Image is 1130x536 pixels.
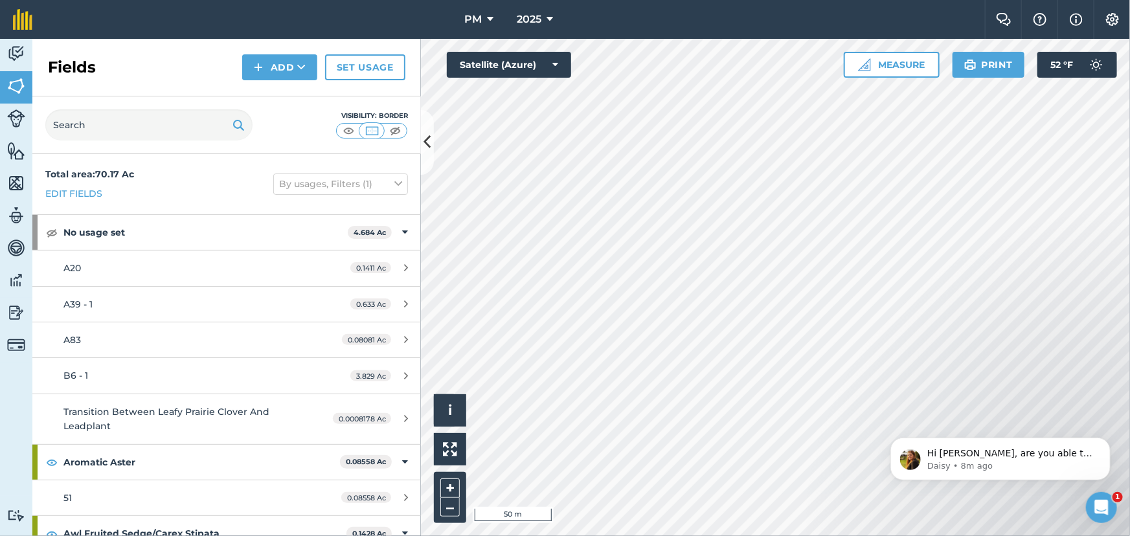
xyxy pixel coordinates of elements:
strong: 4.684 Ac [354,228,387,237]
img: svg+xml;base64,PHN2ZyB4bWxucz0iaHR0cDovL3d3dy53My5vcmcvMjAwMC9zdmciIHdpZHRoPSI1NiIgaGVpZ2h0PSI2MC... [7,76,25,96]
img: Ruler icon [858,58,871,71]
img: A cog icon [1105,13,1120,26]
img: A question mark icon [1032,13,1048,26]
button: + [440,478,460,498]
span: 0.08558 Ac [341,492,391,503]
button: – [440,498,460,517]
img: svg+xml;base64,PHN2ZyB4bWxucz0iaHR0cDovL3d3dy53My5vcmcvMjAwMC9zdmciIHdpZHRoPSI1MCIgaGVpZ2h0PSI0MC... [341,124,357,137]
a: A39 - 10.633 Ac [32,287,421,322]
a: 510.08558 Ac [32,480,421,515]
a: Transition Between Leafy Prairie Clover And Leadplant0.0008178 Ac [32,394,421,444]
button: Print [953,52,1025,78]
input: Search [45,109,253,140]
span: 0.0008178 Ac [333,413,391,424]
button: Satellite (Azure) [447,52,571,78]
img: svg+xml;base64,PHN2ZyB4bWxucz0iaHR0cDovL3d3dy53My5vcmcvMjAwMC9zdmciIHdpZHRoPSI1MCIgaGVpZ2h0PSI0MC... [364,124,380,137]
button: Add [242,54,317,80]
span: 0.08081 Ac [342,334,391,345]
span: A83 [63,334,81,346]
img: svg+xml;base64,PD94bWwgdmVyc2lvbj0iMS4wIiBlbmNvZGluZz0idXRmLTgiPz4KPCEtLSBHZW5lcmF0b3I6IEFkb2JlIE... [7,206,25,225]
img: svg+xml;base64,PHN2ZyB4bWxucz0iaHR0cDovL3d3dy53My5vcmcvMjAwMC9zdmciIHdpZHRoPSI1NiIgaGVpZ2h0PSI2MC... [7,173,25,193]
img: svg+xml;base64,PD94bWwgdmVyc2lvbj0iMS4wIiBlbmNvZGluZz0idXRmLTgiPz4KPCEtLSBHZW5lcmF0b3I6IEFkb2JlIE... [7,238,25,258]
span: 51 [63,492,72,504]
a: Set usage [325,54,405,80]
strong: 0.08558 Ac [346,457,387,466]
div: Visibility: Border [335,111,408,121]
span: 0.1411 Ac [350,262,391,273]
img: svg+xml;base64,PHN2ZyB4bWxucz0iaHR0cDovL3d3dy53My5vcmcvMjAwMC9zdmciIHdpZHRoPSIxOCIgaGVpZ2h0PSIyNC... [46,454,58,470]
a: Edit fields [45,186,102,201]
button: i [434,394,466,427]
div: No usage set4.684 Ac [32,215,421,250]
img: svg+xml;base64,PD94bWwgdmVyc2lvbj0iMS4wIiBlbmNvZGluZz0idXRmLTgiPz4KPCEtLSBHZW5lcmF0b3I6IEFkb2JlIE... [1083,52,1109,78]
span: 52 ° F [1050,52,1073,78]
iframe: Intercom notifications message [871,410,1130,501]
img: svg+xml;base64,PD94bWwgdmVyc2lvbj0iMS4wIiBlbmNvZGluZz0idXRmLTgiPz4KPCEtLSBHZW5lcmF0b3I6IEFkb2JlIE... [7,44,25,63]
span: B6 - 1 [63,370,88,381]
button: 52 °F [1037,52,1117,78]
span: Transition Between Leafy Prairie Clover And Leadplant [63,406,269,432]
img: Four arrows, one pointing top left, one top right, one bottom right and the last bottom left [443,442,457,456]
button: By usages, Filters (1) [273,173,408,194]
img: svg+xml;base64,PD94bWwgdmVyc2lvbj0iMS4wIiBlbmNvZGluZz0idXRmLTgiPz4KPCEtLSBHZW5lcmF0b3I6IEFkb2JlIE... [7,336,25,354]
img: svg+xml;base64,PHN2ZyB4bWxucz0iaHR0cDovL3d3dy53My5vcmcvMjAwMC9zdmciIHdpZHRoPSIxOSIgaGVpZ2h0PSIyNC... [232,117,245,133]
a: A830.08081 Ac [32,322,421,357]
img: svg+xml;base64,PHN2ZyB4bWxucz0iaHR0cDovL3d3dy53My5vcmcvMjAwMC9zdmciIHdpZHRoPSI1NiIgaGVpZ2h0PSI2MC... [7,141,25,161]
img: fieldmargin Logo [13,9,32,30]
img: svg+xml;base64,PHN2ZyB4bWxucz0iaHR0cDovL3d3dy53My5vcmcvMjAwMC9zdmciIHdpZHRoPSIxNyIgaGVpZ2h0PSIxNy... [1070,12,1083,27]
span: A20 [63,262,81,274]
span: i [448,402,452,418]
img: Two speech bubbles overlapping with the left bubble in the forefront [996,13,1011,26]
div: Aromatic Aster0.08558 Ac [32,445,421,480]
img: svg+xml;base64,PHN2ZyB4bWxucz0iaHR0cDovL3d3dy53My5vcmcvMjAwMC9zdmciIHdpZHRoPSIxNCIgaGVpZ2h0PSIyNC... [254,60,263,75]
a: A200.1411 Ac [32,251,421,285]
strong: Aromatic Aster [63,445,340,480]
span: 2025 [517,12,541,27]
img: svg+xml;base64,PHN2ZyB4bWxucz0iaHR0cDovL3d3dy53My5vcmcvMjAwMC9zdmciIHdpZHRoPSI1MCIgaGVpZ2h0PSI0MC... [387,124,403,137]
iframe: Intercom live chat [1086,492,1117,523]
span: PM [464,12,482,27]
img: svg+xml;base64,PD94bWwgdmVyc2lvbj0iMS4wIiBlbmNvZGluZz0idXRmLTgiPz4KPCEtLSBHZW5lcmF0b3I6IEFkb2JlIE... [7,509,25,522]
strong: Total area : 70.17 Ac [45,168,134,180]
img: svg+xml;base64,PD94bWwgdmVyc2lvbj0iMS4wIiBlbmNvZGluZz0idXRmLTgiPz4KPCEtLSBHZW5lcmF0b3I6IEFkb2JlIE... [7,109,25,128]
span: 1 [1113,492,1123,502]
span: A39 - 1 [63,298,93,310]
span: 3.829 Ac [350,370,391,381]
span: 0.633 Ac [350,298,391,309]
img: svg+xml;base64,PHN2ZyB4bWxucz0iaHR0cDovL3d3dy53My5vcmcvMjAwMC9zdmciIHdpZHRoPSIxOCIgaGVpZ2h0PSIyNC... [46,225,58,240]
strong: No usage set [63,215,348,250]
button: Measure [844,52,940,78]
img: svg+xml;base64,PHN2ZyB4bWxucz0iaHR0cDovL3d3dy53My5vcmcvMjAwMC9zdmciIHdpZHRoPSIxOSIgaGVpZ2h0PSIyNC... [964,57,977,73]
h2: Fields [48,57,96,78]
img: svg+xml;base64,PD94bWwgdmVyc2lvbj0iMS4wIiBlbmNvZGluZz0idXRmLTgiPz4KPCEtLSBHZW5lcmF0b3I6IEFkb2JlIE... [7,271,25,290]
img: svg+xml;base64,PD94bWwgdmVyc2lvbj0iMS4wIiBlbmNvZGluZz0idXRmLTgiPz4KPCEtLSBHZW5lcmF0b3I6IEFkb2JlIE... [7,303,25,322]
a: B6 - 13.829 Ac [32,358,421,393]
